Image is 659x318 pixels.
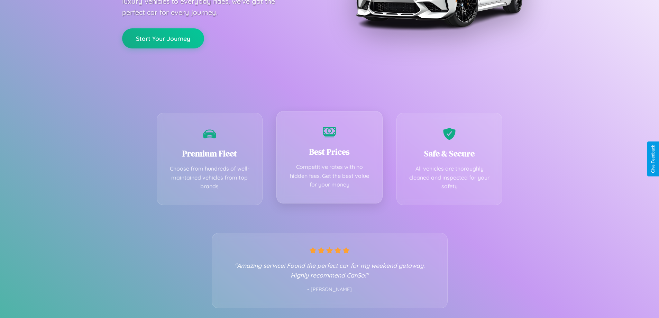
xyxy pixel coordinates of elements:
p: - [PERSON_NAME] [226,285,433,294]
p: Competitive rates with no hidden fees. Get the best value for your money [287,163,372,189]
p: "Amazing service! Found the perfect car for my weekend getaway. Highly recommend CarGo!" [226,261,433,280]
h3: Safe & Secure [407,148,492,159]
button: Start Your Journey [122,28,204,48]
h3: Best Prices [287,146,372,157]
div: Give Feedback [651,145,656,173]
h3: Premium Fleet [167,148,252,159]
p: Choose from hundreds of well-maintained vehicles from top brands [167,164,252,191]
p: All vehicles are thoroughly cleaned and inspected for your safety [407,164,492,191]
